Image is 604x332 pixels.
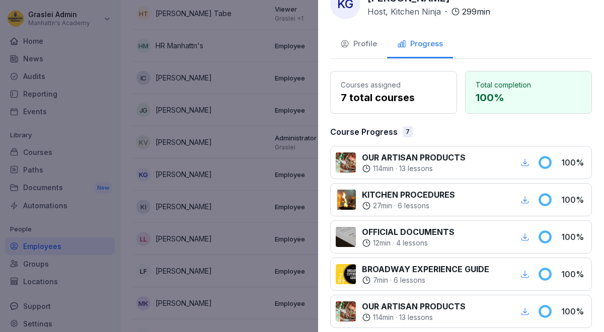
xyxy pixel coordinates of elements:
button: Progress [387,31,453,58]
div: Profile [340,38,377,50]
p: 100 % [561,305,586,317]
p: Host, Kitchen Ninja [367,6,441,18]
p: 6 lessons [398,201,429,211]
p: 100 % [561,268,586,280]
div: · [362,238,455,248]
p: 100 % [476,90,581,105]
div: Progress [397,38,443,50]
p: 7 min [373,275,388,285]
p: 100 % [561,231,586,243]
p: 7 total courses [341,90,446,105]
p: BROADWAY EXPERIENCE GUIDE [362,263,489,275]
p: Total completion [476,79,581,90]
div: · [367,6,490,18]
p: 4 lessons [396,238,428,248]
button: Profile [330,31,387,58]
p: 114 min [373,312,394,322]
div: 7 [403,126,413,137]
p: 100 % [561,194,586,206]
p: OUR ARTISAN PRODUCTS [362,300,466,312]
p: OFFICIAL DOCUMENTS [362,226,455,238]
div: · [362,312,466,322]
p: OUR ARTISAN PRODUCTS [362,151,466,163]
p: 12 min [373,238,391,248]
p: Courses assigned [341,79,446,90]
p: 6 lessons [394,275,425,285]
p: KITCHEN PROCEDURES [362,189,455,201]
p: Course Progress [330,126,398,138]
p: 299 min [462,6,490,18]
div: · [362,201,455,211]
div: · [362,275,489,285]
div: · [362,163,466,174]
p: 114 min [373,163,394,174]
p: 27 min [373,201,392,211]
p: 100 % [561,156,586,169]
p: 13 lessons [399,163,433,174]
p: 13 lessons [399,312,433,322]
